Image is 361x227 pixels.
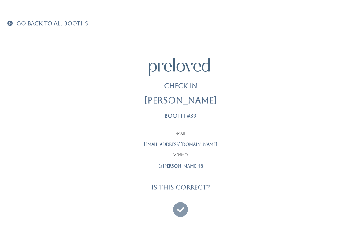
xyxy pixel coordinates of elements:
a: Go Back To All Booths [7,21,88,27]
span: Go Back To All Booths [17,20,88,27]
p: Email [104,131,257,137]
img: preloved logo [149,58,210,76]
p: Venmo [104,153,257,158]
h4: Is this correct? [151,184,210,191]
p: @[PERSON_NAME]-18 [104,163,257,169]
p: [EMAIL_ADDRESS][DOMAIN_NAME] [104,141,257,148]
h2: [PERSON_NAME] [144,96,217,106]
p: Check In [164,81,197,91]
p: Booth #39 [164,113,197,119]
